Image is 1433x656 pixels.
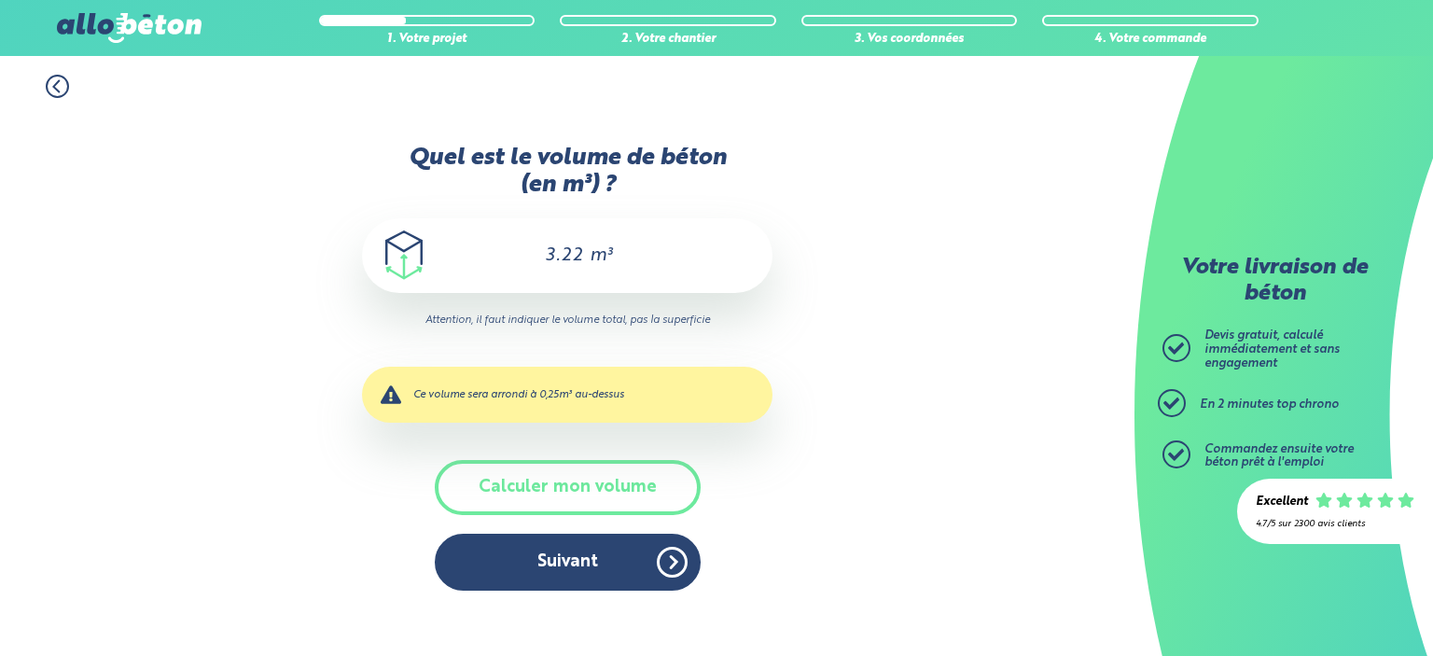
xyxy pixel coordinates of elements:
button: Suivant [435,534,701,591]
i: Attention, il faut indiquer le volume total, pas la superficie [362,312,772,329]
span: En 2 minutes top chrono [1200,398,1339,411]
img: allobéton [57,13,201,43]
div: 3. Vos coordonnées [801,33,1018,47]
div: 2. Votre chantier [560,33,776,47]
label: Quel est le volume de béton (en m³) ? [362,145,772,200]
div: 4.7/5 sur 2300 avis clients [1256,519,1414,529]
div: 4. Votre commande [1042,33,1259,47]
button: Calculer mon volume [435,460,701,515]
div: 1. Votre projet [319,33,536,47]
span: Devis gratuit, calculé immédiatement et sans engagement [1204,329,1340,369]
p: Votre livraison de béton [1167,256,1382,307]
input: 0 [522,244,585,267]
span: m³ [590,246,612,265]
iframe: Help widget launcher [1267,583,1412,635]
span: Commandez ensuite votre béton prêt à l'emploi [1204,443,1354,469]
div: Ce volume sera arrondi à 0,25m³ au-dessus [362,367,772,423]
div: Excellent [1256,495,1308,509]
